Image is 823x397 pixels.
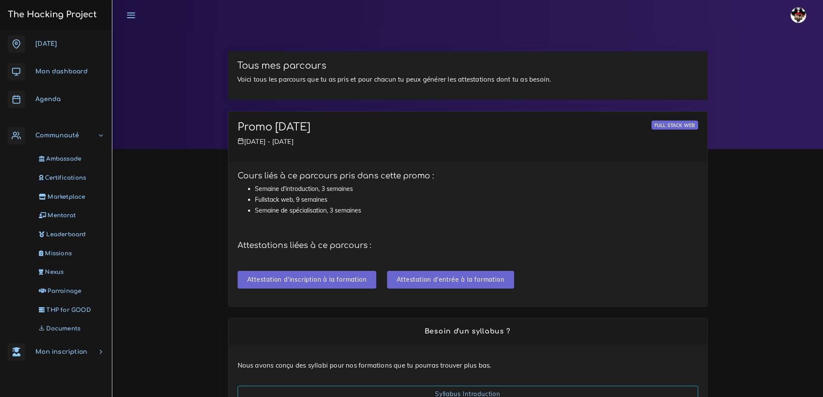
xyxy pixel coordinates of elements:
[46,325,80,332] span: Documents
[238,271,376,289] input: Attestation d'inscription à la formation
[238,327,698,336] h2: Besoin d'un syllabus ?
[237,60,699,71] h3: Tous mes parcours
[46,231,86,238] span: translation missing: fr.dashboard.community.tabs.leaderboard
[237,74,699,85] p: Voici tous les parcours que tu as pris et pour chacun tu peux générer les attestations dont tu as...
[45,250,72,257] span: Missions
[48,194,85,200] span: Marketplace
[255,205,698,216] li: Semaine de spécialisation, 3 semaines
[46,156,81,162] span: Ambassade
[35,132,79,139] span: Communauté
[35,96,60,102] span: Agenda
[238,137,698,147] p: [DATE] - [DATE]
[238,121,461,133] h2: Promo [DATE]
[35,41,57,47] span: [DATE]
[387,271,514,289] input: Attestation d'entrée à la formation
[791,7,806,23] img: avatar
[651,121,698,130] div: Full stack web
[255,184,698,194] li: Semaine d'introduction, 3 semaines
[238,360,698,371] p: Nous avons conçu des syllabi pour nos formations que tu pourras trouver plus bas.
[45,269,64,275] span: Nexus
[48,212,76,219] span: Mentorat
[48,288,81,294] span: Parrainage
[255,194,698,205] li: Fullstack web, 9 semaines
[5,10,97,19] h3: The Hacking Project
[35,349,87,355] span: Mon inscription
[35,68,88,75] span: Mon dashboard
[238,241,698,250] h4: Attestations liées à ce parcours :
[46,307,90,313] span: THP for GOOD
[238,171,698,181] h4: Cours liés à ce parcours pris dans cette promo :
[45,175,86,181] span: Certifications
